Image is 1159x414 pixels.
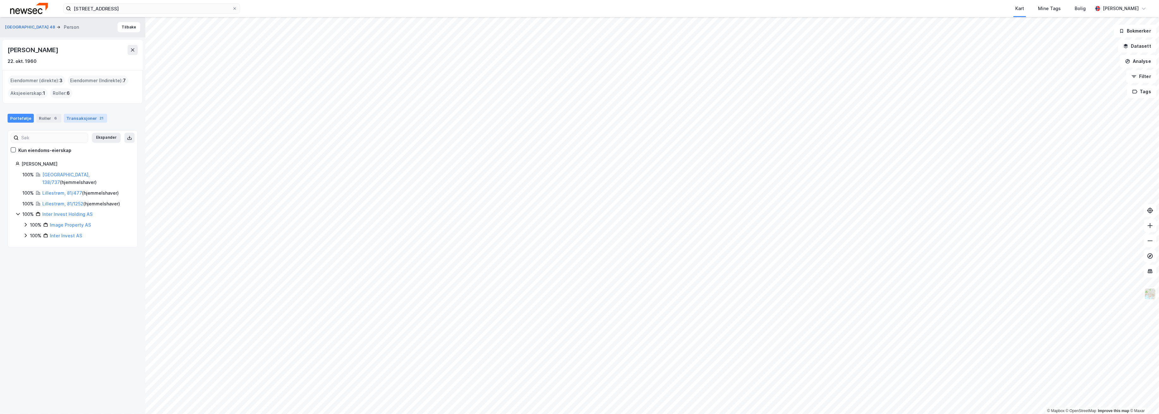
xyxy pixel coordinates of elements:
[43,89,45,97] span: 1
[22,210,34,218] div: 100%
[1098,409,1129,413] a: Improve this map
[68,76,128,86] div: Eiendommer (Indirekte) :
[1126,70,1156,83] button: Filter
[67,89,70,97] span: 6
[123,77,126,84] span: 7
[42,189,119,197] div: ( hjemmelshaver )
[42,190,82,196] a: Lillestrøm, 81/477
[19,133,88,143] input: Søk
[42,172,90,185] a: [GEOGRAPHIC_DATA], 138/737
[1015,5,1024,12] div: Kart
[22,171,34,179] div: 100%
[5,24,57,30] button: [GEOGRAPHIC_DATA] 48
[8,45,59,55] div: [PERSON_NAME]
[42,171,130,186] div: ( hjemmelshaver )
[98,115,105,121] div: 21
[1127,384,1159,414] iframe: Chat Widget
[50,233,82,238] a: Inter Invest AS
[1120,55,1156,68] button: Analyse
[1118,40,1156,52] button: Datasett
[1103,5,1139,12] div: [PERSON_NAME]
[42,201,83,206] a: Lillestrøm, 81/1252
[10,3,48,14] img: newsec-logo.f6e21ccffca1b3a03d2d.png
[59,77,63,84] span: 3
[1144,288,1156,300] img: Z
[22,189,34,197] div: 100%
[36,114,61,123] div: Roller
[1127,85,1156,98] button: Tags
[42,200,120,208] div: ( hjemmelshaver )
[118,22,140,32] button: Tilbake
[21,160,130,168] div: [PERSON_NAME]
[42,211,93,217] a: Inter Invest Holding AS
[1066,409,1096,413] a: OpenStreetMap
[1075,5,1086,12] div: Bolig
[30,232,41,240] div: 100%
[22,200,34,208] div: 100%
[8,114,34,123] div: Portefølje
[1047,409,1065,413] a: Mapbox
[18,147,71,154] div: Kun eiendoms-eierskap
[1038,5,1061,12] div: Mine Tags
[8,58,37,65] div: 22. okt. 1960
[92,133,121,143] button: Ekspander
[71,4,232,13] input: Søk på adresse, matrikkel, gårdeiere, leietakere eller personer
[52,115,59,121] div: 6
[30,221,41,229] div: 100%
[1114,25,1156,37] button: Bokmerker
[64,23,79,31] div: Person
[1127,384,1159,414] div: Kontrollprogram for chat
[64,114,107,123] div: Transaksjoner
[8,88,48,98] div: Aksjeeierskap :
[50,222,91,228] a: Image Property AS
[50,88,72,98] div: Roller :
[8,76,65,86] div: Eiendommer (direkte) :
